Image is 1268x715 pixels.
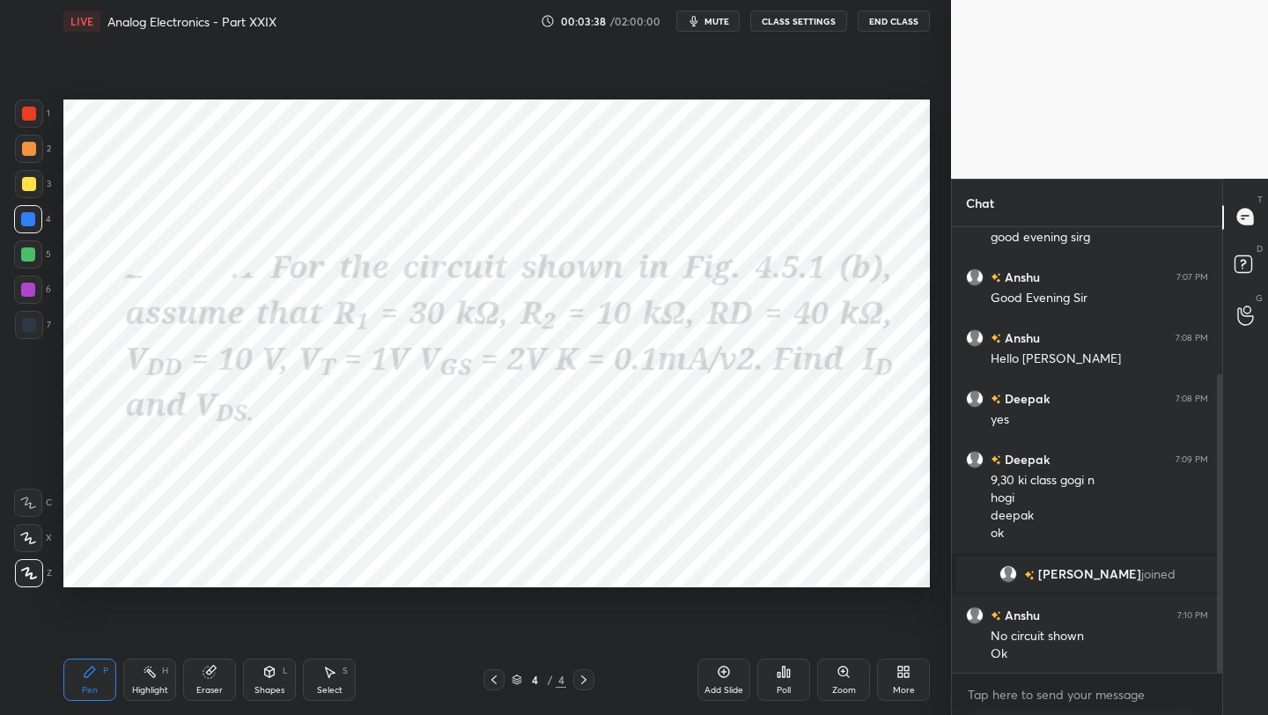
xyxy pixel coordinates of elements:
[14,524,52,552] div: X
[1038,567,1141,581] span: [PERSON_NAME]
[999,565,1017,583] img: default.png
[1256,291,1263,305] p: G
[1001,389,1050,408] h6: Deepak
[858,11,930,32] button: End Class
[14,489,52,517] div: C
[107,13,276,30] h4: Analog Electronics - Part XXIX
[1141,567,1176,581] span: joined
[103,667,108,675] div: P
[991,394,1001,404] img: no-rating-badge.077c3623.svg
[82,686,98,695] div: Pen
[1177,609,1208,620] div: 7:10 PM
[132,686,168,695] div: Highlight
[966,450,984,468] img: default.png
[1001,606,1040,624] h6: Anshu
[1176,332,1208,343] div: 7:08 PM
[15,170,51,198] div: 3
[991,472,1208,490] div: 9,30 ki class gogi n
[547,674,552,685] div: /
[1257,193,1263,206] p: T
[991,273,1001,283] img: no-rating-badge.077c3623.svg
[556,672,566,688] div: 4
[991,628,1208,645] div: No circuit shown
[966,268,984,285] img: default.png
[991,611,1001,621] img: no-rating-badge.077c3623.svg
[966,606,984,623] img: default.png
[750,11,847,32] button: CLASS SETTINGS
[966,328,984,346] img: default.png
[991,334,1001,343] img: no-rating-badge.077c3623.svg
[14,276,51,304] div: 6
[526,674,543,685] div: 4
[676,11,740,32] button: mute
[704,15,729,27] span: mute
[1257,242,1263,255] p: D
[991,490,1208,507] div: hogi
[952,227,1222,674] div: grid
[777,686,791,695] div: Poll
[991,411,1208,429] div: yes
[343,667,348,675] div: S
[966,389,984,407] img: default.png
[283,667,288,675] div: L
[1001,268,1040,286] h6: Anshu
[1001,328,1040,347] h6: Anshu
[162,667,168,675] div: H
[14,240,51,269] div: 5
[991,507,1208,525] div: deepak
[15,311,51,339] div: 7
[991,350,1208,368] div: Hello [PERSON_NAME]
[15,100,50,128] div: 1
[991,229,1208,247] div: good evening sirg
[991,525,1208,542] div: ok
[832,686,856,695] div: Zoom
[893,686,915,695] div: More
[1024,570,1035,579] img: no-rating-badge.077c3623.svg
[991,290,1208,307] div: Good Evening Sir
[1176,271,1208,282] div: 7:07 PM
[15,135,51,163] div: 2
[704,686,743,695] div: Add Slide
[15,559,52,587] div: Z
[1176,393,1208,403] div: 7:08 PM
[1176,453,1208,464] div: 7:09 PM
[63,11,100,32] div: LIVE
[14,205,51,233] div: 4
[991,645,1208,663] div: Ok
[196,686,223,695] div: Eraser
[317,686,343,695] div: Select
[1001,450,1050,468] h6: Deepak
[952,180,1008,226] p: Chat
[991,455,1001,465] img: no-rating-badge.077c3623.svg
[254,686,284,695] div: Shapes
